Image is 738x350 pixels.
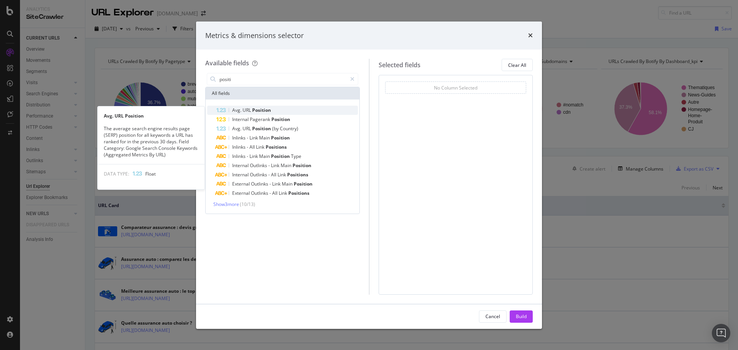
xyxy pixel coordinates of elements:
[293,162,311,169] span: Position
[268,171,271,178] span: -
[510,310,533,323] button: Build
[271,171,278,178] span: All
[205,59,249,67] div: Available fields
[434,85,477,91] div: No Column Selected
[271,162,281,169] span: Link
[485,313,500,320] div: Cancel
[269,181,272,187] span: -
[272,125,280,132] span: (by
[232,144,247,150] span: Inlinks
[98,125,204,158] div: The average search engine results page (SERP) position for all keywords a URL has ranked for in t...
[287,171,308,178] span: Positions
[232,134,247,141] span: Inlinks
[266,144,287,150] span: Positions
[232,190,251,196] span: External
[278,171,287,178] span: Link
[232,162,250,169] span: Internal
[247,153,249,159] span: -
[251,190,269,196] span: Outlinks
[232,116,250,123] span: Internal
[196,22,542,329] div: modal
[281,162,293,169] span: Main
[528,31,533,41] div: times
[243,107,252,113] span: URL
[272,190,279,196] span: All
[249,134,259,141] span: Link
[259,134,271,141] span: Main
[508,62,526,68] div: Clear All
[249,144,256,150] span: All
[232,153,247,159] span: Inlinks
[272,181,282,187] span: Link
[98,113,204,119] div: Avg. URL Position
[256,144,266,150] span: Link
[206,87,359,100] div: All fields
[271,116,290,123] span: Position
[213,201,239,207] span: Show 3 more
[268,162,271,169] span: -
[379,61,421,70] div: Selected fields
[291,153,301,159] span: Type
[249,153,259,159] span: Link
[294,181,312,187] span: Position
[251,181,269,187] span: Outlinks
[232,181,251,187] span: External
[502,59,533,71] button: Clear All
[243,125,252,132] span: URL
[232,171,250,178] span: Internal
[271,134,290,141] span: Position
[516,313,527,320] div: Build
[282,181,294,187] span: Main
[205,31,304,41] div: Metrics & dimensions selector
[240,201,255,207] span: ( 10 / 13 )
[269,190,272,196] span: -
[252,107,271,113] span: Position
[271,153,291,159] span: Position
[712,324,730,342] div: Open Intercom Messenger
[247,144,249,150] span: -
[479,310,507,323] button: Cancel
[232,107,243,113] span: Avg.
[232,125,243,132] span: Avg.
[280,125,298,132] span: Country)
[259,153,271,159] span: Main
[247,134,249,141] span: -
[252,125,272,132] span: Position
[250,162,268,169] span: Outlinks
[219,73,347,85] input: Search by field name
[250,116,271,123] span: Pagerank
[250,171,268,178] span: Outlinks
[279,190,288,196] span: Link
[288,190,309,196] span: Positions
